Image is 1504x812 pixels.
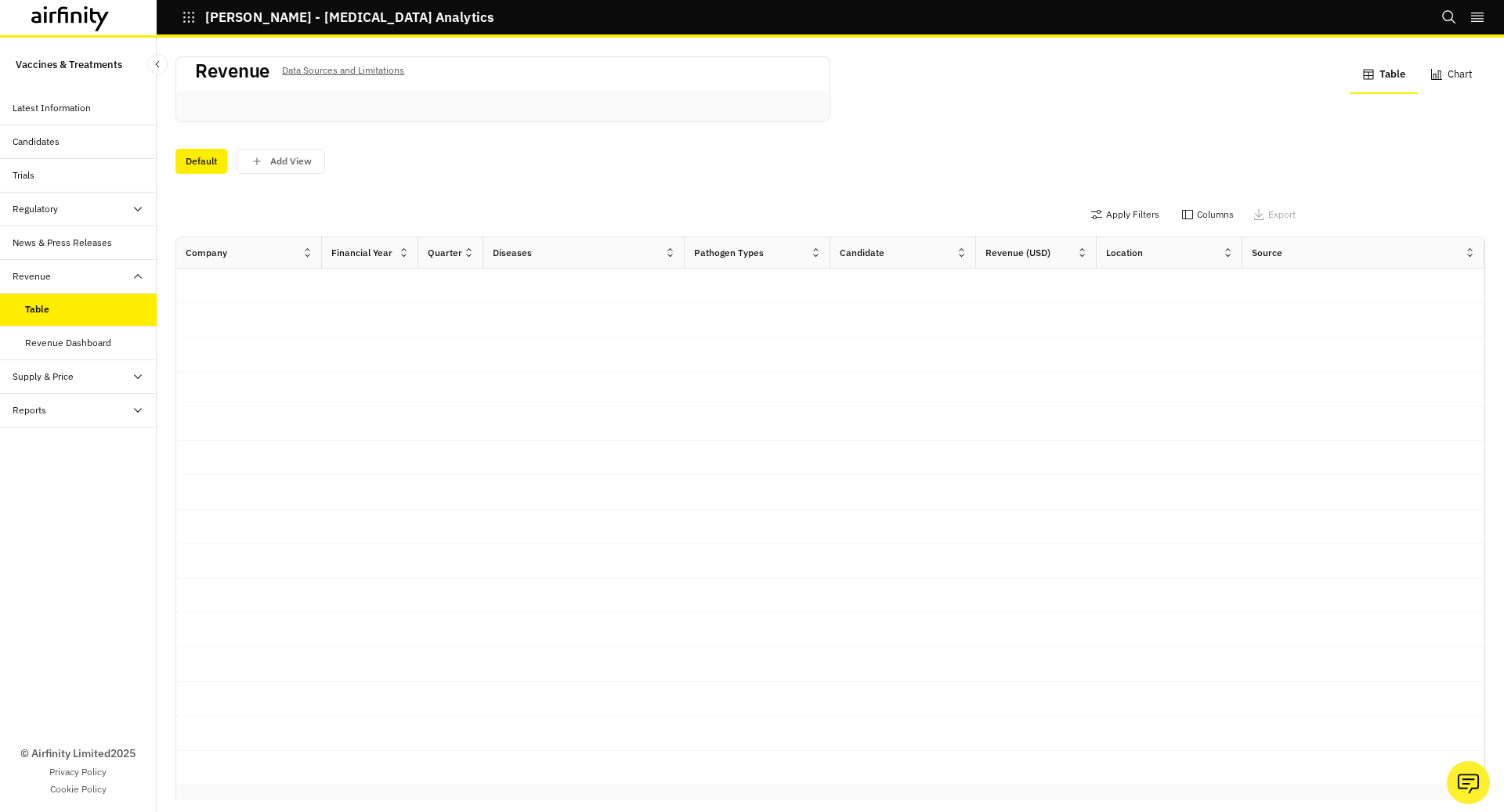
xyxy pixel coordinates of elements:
[182,4,493,31] button: [PERSON_NAME] - [MEDICAL_DATA] Analytics
[1181,202,1234,227] button: Columns
[840,246,884,260] div: Candidate
[1253,202,1296,227] button: Export
[13,202,58,216] div: Regulatory
[1090,202,1159,227] button: Apply Filters
[16,50,122,79] p: Vaccines & Treatments
[428,246,462,260] div: Quarter
[13,168,34,182] div: Trials
[13,236,112,250] div: News & Press Releases
[1350,56,1418,94] button: Table
[1418,56,1485,94] button: Chart
[282,62,404,79] p: Data Sources and Limitations
[25,336,111,350] div: Revenue Dashboard
[1268,209,1296,220] p: Export
[493,246,532,260] div: Diseases
[694,246,764,260] div: Pathogen Types
[1447,761,1490,804] button: Ask our analysts
[147,54,168,74] button: Close Sidebar
[1106,246,1143,260] div: Location
[186,246,227,260] div: Company
[13,403,46,417] div: Reports
[195,60,269,82] h2: Revenue
[49,765,107,779] a: Privacy Policy
[25,302,49,316] div: Table
[237,149,325,174] button: save changes
[270,156,312,167] p: Add View
[50,782,107,796] a: Cookie Policy
[13,269,51,283] div: Revenue
[1252,246,1282,260] div: Source
[13,135,60,149] div: Candidates
[13,370,74,384] div: Supply & Price
[20,745,136,762] p: © Airfinity Limited 2025
[331,246,392,260] div: Financial Year
[205,10,493,24] p: [PERSON_NAME] - [MEDICAL_DATA] Analytics
[13,101,91,115] div: Latest Information
[175,149,227,174] div: Default
[985,246,1050,260] div: Revenue (USD)
[1441,4,1457,31] button: Search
